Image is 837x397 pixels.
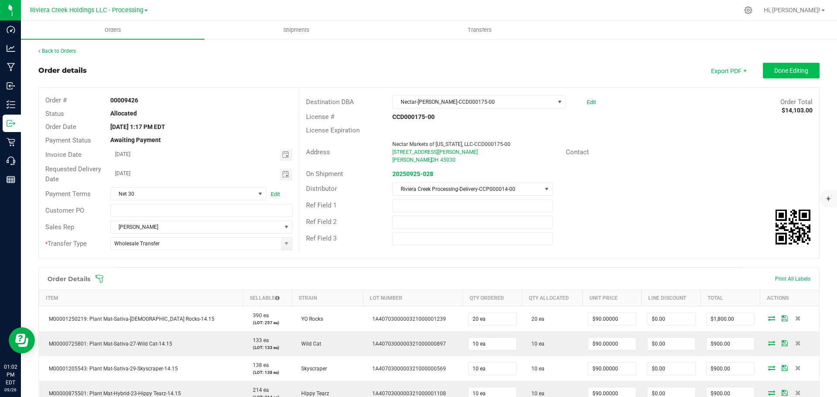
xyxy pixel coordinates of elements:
span: 10 ea [527,341,544,347]
span: Hippy Tearz [297,390,329,397]
span: Done Editing [774,67,808,74]
span: Nectar-[PERSON_NAME]-CCD000175-00 [393,96,554,108]
input: 0 [588,338,636,350]
span: , [430,157,431,163]
span: [PERSON_NAME] [111,221,281,233]
span: 1A4070300000321000001239 [368,316,446,322]
span: Nectar Markets of [US_STATE], LLC-CCD000175-00 [392,141,510,147]
span: Delete Order Detail [791,316,804,321]
th: Qty Allocated [522,290,582,306]
span: Save Order Detail [778,340,791,346]
p: (LOT: 133 ea) [248,344,287,351]
inline-svg: Inventory [7,100,15,109]
strong: CCD000175-00 [392,113,435,120]
span: Invoice Date [45,151,82,159]
p: 09/26 [4,387,17,393]
div: Order details [38,65,87,76]
span: M00000725801: Plant Mat-Sativa-27-Wild Cat-14.15 [44,341,172,347]
span: Transfers [456,26,504,34]
h1: Order Details [48,275,90,282]
inline-svg: Dashboard [7,25,15,34]
a: Shipments [204,21,388,39]
span: On Shipment [306,170,343,178]
strong: Allocated [110,110,137,117]
inline-svg: Call Center [7,156,15,165]
input: 0 [588,313,636,325]
span: Payment Terms [45,190,91,198]
span: OH [431,157,439,163]
span: Transfer Type [45,240,87,248]
strong: $14,103.00 [782,107,813,114]
span: Riviera Creek Holdings LLC - Processing [30,7,143,14]
span: Skyscraper [297,366,327,372]
span: 1A4070300000321000001108 [368,390,446,397]
img: Scan me! [776,210,810,244]
span: [PERSON_NAME] [392,157,432,163]
span: Orders [93,26,133,34]
th: Actions [760,290,819,306]
input: 0 [707,313,755,325]
span: Order # [45,96,67,104]
span: 1A4070300000321000000897 [368,341,446,347]
strong: Awaiting Payment [110,136,161,143]
span: 1A4070300000321000000569 [368,366,446,372]
th: Total [701,290,760,306]
th: Item [39,290,243,306]
input: 0 [588,363,636,375]
span: YO Rocks [297,316,323,322]
span: M00001205543: Plant Mat-Sativa-29-Skyscraper-14.15 [44,366,178,372]
input: 0 [469,363,517,375]
button: Done Editing [763,63,820,78]
span: 214 ea [248,387,269,393]
a: Edit [271,191,280,197]
p: 01:02 PM EDT [4,363,17,387]
inline-svg: Retail [7,138,15,146]
span: Wild Cat [297,341,321,347]
span: Save Order Detail [778,365,791,370]
span: Distributor [306,185,337,193]
span: Shipments [272,26,321,34]
input: 0 [469,313,517,325]
span: Toggle calendar [280,149,293,161]
iframe: Resource center [9,327,35,353]
span: Ref Field 1 [306,201,337,209]
span: Payment Status [45,136,91,144]
span: M00000875501: Plant Mat-Hybrid-23-Hippy Tearz-14.15 [44,390,181,397]
span: Net 30 [111,188,255,200]
span: Contact [566,148,589,156]
span: Requested Delivery Date [45,165,101,183]
span: Destination DBA [306,98,354,106]
span: [STREET_ADDRESS][PERSON_NAME] [392,149,478,155]
strong: 00009426 [110,97,138,104]
th: Qty Ordered [463,290,522,306]
p: (LOT: 257 ea) [248,319,287,326]
span: Ref Field 2 [306,218,337,226]
span: Save Order Detail [778,316,791,321]
span: 138 ea [248,362,269,368]
span: Status [45,110,64,118]
span: 20 ea [527,316,544,322]
span: 133 ea [248,337,269,343]
th: Lot Number [363,290,463,306]
input: 0 [647,363,695,375]
span: Delete Order Detail [791,340,804,346]
input: 0 [469,338,517,350]
span: Sales Rep [45,223,74,231]
span: 45030 [440,157,456,163]
span: Customer PO [45,207,84,214]
input: 0 [707,363,755,375]
span: 10 ea [527,390,544,397]
qrcode: 00009426 [776,210,810,244]
span: Riviera Creek Processing-Delivery-CCP000014-00 [393,183,541,195]
inline-svg: Analytics [7,44,15,53]
span: License Expiration [306,126,360,134]
span: Order Date [45,123,76,131]
span: Delete Order Detail [791,365,804,370]
a: 20250925-028 [392,170,433,177]
span: Ref Field 3 [306,234,337,242]
span: 390 ea [248,312,269,319]
th: Sellable [243,290,292,306]
span: M00001250219: Plant Mat-Sativa-[DEMOGRAPHIC_DATA] Rocks-14.15 [44,316,214,322]
span: 10 ea [527,366,544,372]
